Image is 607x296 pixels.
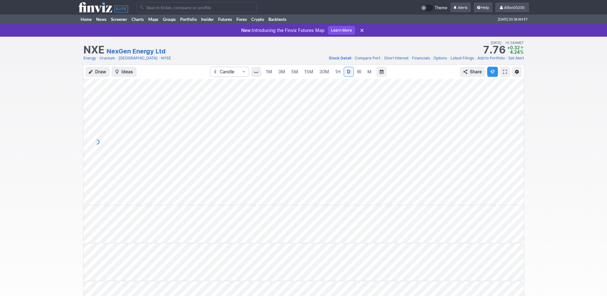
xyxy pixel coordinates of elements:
a: Screener [109,15,129,24]
a: dillon05250 [495,3,529,13]
a: Options [433,55,447,61]
span: Draw [95,69,106,75]
span: Latest Filings [451,56,474,60]
span: • [448,55,450,61]
span: • [381,55,383,61]
button: Interval [251,67,261,77]
button: Ideas [112,67,137,77]
span: • [97,55,99,61]
a: Short Interest [384,55,408,61]
span: dillon05250 [504,5,524,10]
a: Stock Detail [329,55,351,61]
span: Share [470,69,482,75]
span: • [475,55,477,61]
a: [GEOGRAPHIC_DATA] [119,55,157,61]
span: 4.24 [510,49,520,55]
a: Set Alert [508,55,524,61]
a: Backtests [266,15,289,24]
strong: 7.76 [483,45,506,55]
span: +0.32 [507,45,520,50]
span: • [431,55,433,61]
a: Learn More [328,26,355,35]
a: Insider [199,15,216,24]
a: D [344,67,354,77]
span: New: [241,28,252,33]
button: Chart Type [210,67,249,77]
a: NYSE [161,55,171,61]
span: 1H [335,69,340,74]
a: Forex [234,15,249,24]
span: % [520,49,524,55]
a: Portfolio [178,15,199,24]
a: 3M [275,67,288,77]
span: • [506,55,508,61]
span: • [352,55,354,61]
a: Charts [129,15,146,24]
span: • [116,55,118,61]
span: [DATE] 10:38AM ET [491,40,524,46]
span: 5M [291,69,298,74]
a: Compare Perf. [355,55,381,61]
a: W [354,67,364,77]
span: [DATE] 10:38 AM ET [498,15,528,24]
span: 30M [319,69,329,74]
a: Latest Filings [451,55,474,61]
span: • [158,55,160,61]
span: M [367,69,371,74]
a: Uranium [100,55,115,61]
a: Crypto [249,15,266,24]
span: D [347,69,350,74]
a: 15M [301,67,316,77]
a: Alerts [451,3,471,13]
span: Theme [435,4,447,11]
a: Add to Portfolio [477,55,505,61]
p: Introducing the Finviz Futures Map [241,27,325,34]
span: • [502,41,504,45]
span: 3M [278,69,285,74]
a: Financials [412,55,430,61]
a: Fullscreen [500,67,510,77]
a: Futures [216,15,234,24]
span: Stock Detail [329,56,351,60]
a: Home [78,15,94,24]
a: NexGen Energy Ltd [107,47,166,56]
a: Help [474,3,492,13]
button: Range [377,67,387,77]
button: Draw [85,67,110,77]
a: M [365,67,375,77]
a: 1H [332,67,343,77]
h1: NXE [83,45,105,55]
a: 5M [288,67,301,77]
a: Theme [420,4,447,11]
input: Search [137,2,257,12]
a: Maps [146,15,161,24]
span: W [357,69,361,74]
button: Explore new features [487,67,498,77]
span: 1M [266,69,272,74]
a: 1M [263,67,275,77]
button: Share [460,67,485,77]
span: Candle [220,69,239,75]
span: 15M [304,69,313,74]
a: Groups [161,15,178,24]
span: • [409,55,411,61]
span: Compare Perf. [355,56,381,60]
span: Ideas [121,69,133,75]
button: Chart Settings [512,67,522,77]
a: 30M [316,67,332,77]
a: News [94,15,109,24]
a: Energy [83,55,96,61]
